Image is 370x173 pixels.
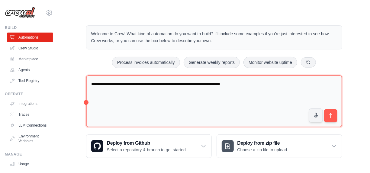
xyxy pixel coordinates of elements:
[7,131,53,146] a: Environment Variables
[7,121,53,130] a: LLM Connections
[237,140,288,147] h3: Deploy from zip file
[107,147,187,153] p: Select a repository & branch to get started.
[184,57,240,68] button: Generate weekly reports
[86,75,342,127] textarea: To enrich screen reader interactions, please activate Accessibility in Grammarly extension settings
[7,43,53,53] a: Crew Studio
[7,33,53,42] a: Automations
[7,159,53,169] a: Usage
[112,57,180,68] button: Process invoices automatically
[91,30,337,44] p: Welcome to Crew! What kind of automation do you want to build? I'll include some examples if you'...
[5,92,53,96] div: Operate
[7,99,53,109] a: Integrations
[237,147,288,153] p: Choose a zip file to upload.
[7,65,53,75] a: Agents
[5,7,35,18] img: Logo
[5,25,53,30] div: Build
[107,140,187,147] h3: Deploy from Github
[243,57,297,68] button: Monitor website uptime
[7,110,53,119] a: Traces
[5,152,53,157] div: Manage
[7,76,53,86] a: Tool Registry
[7,54,53,64] a: Marketplace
